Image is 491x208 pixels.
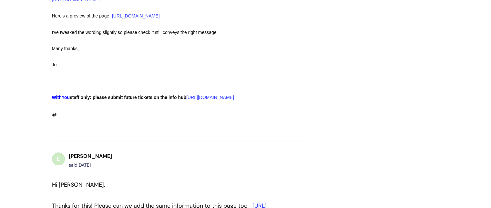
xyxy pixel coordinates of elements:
[52,61,284,69] div: Jo
[69,161,112,169] div: said
[52,152,65,165] div: E
[77,162,91,168] span: Mon, 30 Jun, 2025 at 2:01 PM
[69,153,112,159] b: [PERSON_NAME]
[112,13,160,18] a: [URL][DOMAIN_NAME]
[186,95,234,100] a: [URL][DOMAIN_NAME]
[52,180,284,190] div: Hi [PERSON_NAME],
[52,95,70,100] span: WithYou
[52,12,284,20] div: Here's a preview of the page -
[52,45,284,53] div: Many thanks,
[52,95,187,100] strong: staff only: please submit future tickets on the info hub
[52,28,284,37] div: I've tweaked the wording slightly so please check it still conveys the right message.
